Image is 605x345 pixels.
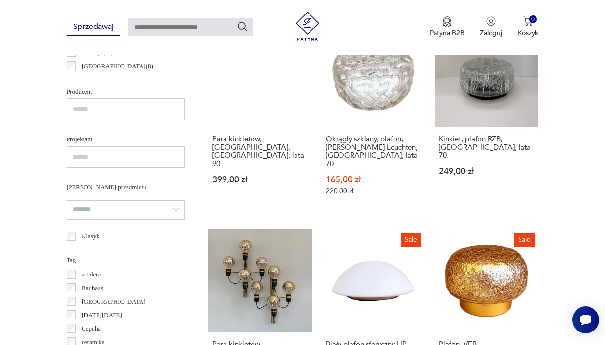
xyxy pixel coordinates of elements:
iframe: Smartsupp widget button [572,306,599,333]
p: Koszyk [518,28,538,38]
h3: Kinkiet, plafon RZB, [GEOGRAPHIC_DATA], lata 70. [439,135,534,160]
p: [PERSON_NAME] przedmiotu [67,182,185,193]
p: 165,00 zł [326,176,421,184]
p: [DATE][DATE] [82,310,122,320]
p: Cepelia [82,323,101,334]
p: Bauhaus [82,283,103,293]
h3: Para kinkietów, [GEOGRAPHIC_DATA], [GEOGRAPHIC_DATA], lata 90. [212,135,308,168]
p: art deco [82,269,102,280]
img: Patyna - sklep z meblami i dekoracjami vintage [293,12,322,41]
img: Ikona medalu [442,16,452,27]
a: Kinkiet, plafon RZB, Niemcy, lata 70.Kinkiet, plafon RZB, [GEOGRAPHIC_DATA], lata 70.249,00 zł [435,24,538,214]
a: Sprzedawaj [67,24,120,31]
p: Producent [67,86,185,97]
a: SaleOkrągły szklany, plafon, Eickmeier Leuchten, Niemcy, lata 70.Okrągły szklany, plafon, [PERSON... [322,24,425,214]
button: Szukaj [237,21,248,32]
p: Zaloguj [480,28,502,38]
button: Patyna B2B [430,16,464,38]
p: 399,00 zł [212,176,308,184]
a: Para kinkietów, Massive, Belgia, lata 90.Para kinkietów, [GEOGRAPHIC_DATA], [GEOGRAPHIC_DATA], la... [208,24,312,214]
button: Sprzedawaj [67,18,120,36]
a: Ikona medaluPatyna B2B [430,16,464,38]
p: Patyna B2B [430,28,464,38]
p: [GEOGRAPHIC_DATA] [82,296,146,307]
p: Klasyk [82,231,99,242]
button: Zaloguj [480,16,502,38]
h3: Okrągły szklany, plafon, [PERSON_NAME] Leuchten, [GEOGRAPHIC_DATA], lata 70. [326,135,421,168]
div: 0 [529,15,537,24]
p: 249,00 zł [439,167,534,176]
p: [GEOGRAPHIC_DATA] ( 8 ) [82,61,153,71]
p: Projektant [67,134,185,145]
button: 0Koszyk [518,16,538,38]
img: Ikonka użytkownika [486,16,496,26]
p: 220,00 zł [326,187,421,195]
p: [GEOGRAPHIC_DATA] ( 6 ) [82,74,153,85]
p: Tag [67,255,185,265]
img: Ikona koszyka [523,16,533,26]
